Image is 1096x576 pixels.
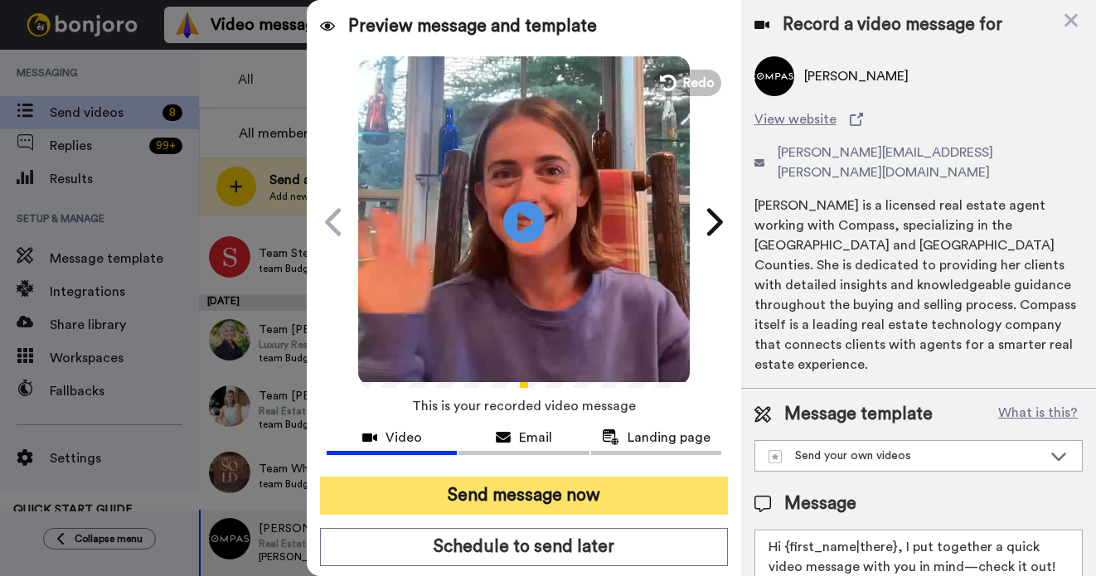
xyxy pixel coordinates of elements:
[778,143,1083,182] span: [PERSON_NAME][EMAIL_ADDRESS][PERSON_NAME][DOMAIN_NAME]
[769,450,782,463] img: demo-template.svg
[993,402,1083,427] button: What is this?
[754,109,837,129] span: View website
[519,428,552,448] span: Email
[754,109,1083,129] a: View website
[320,528,728,566] button: Schedule to send later
[784,491,856,516] span: Message
[784,402,933,427] span: Message template
[754,196,1083,375] div: [PERSON_NAME] is a licensed real estate agent working with Compass, specializing in the [GEOGRAPH...
[412,388,636,424] span: This is your recorded video message
[386,428,422,448] span: Video
[628,428,710,448] span: Landing page
[769,448,1042,464] div: Send your own videos
[320,477,728,515] button: Send message now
